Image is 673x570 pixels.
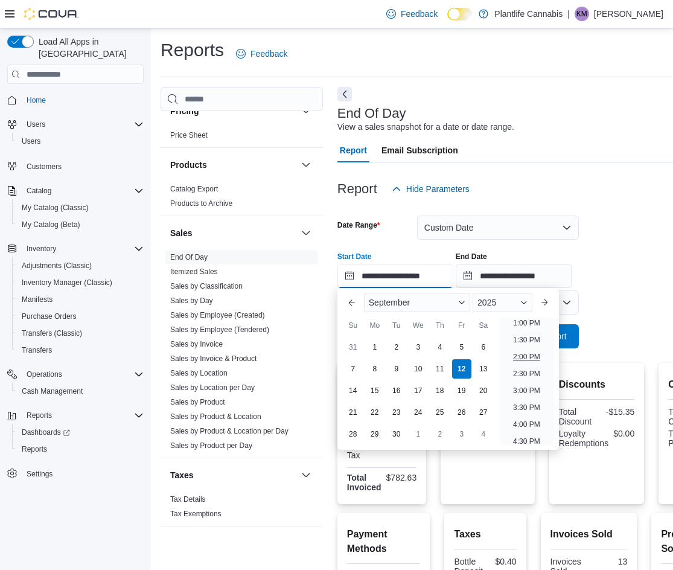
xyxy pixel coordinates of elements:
a: Feedback [381,2,442,26]
li: 4:30 PM [508,434,545,449]
div: day-17 [409,381,428,400]
span: Hide Parameters [406,183,470,195]
span: Reports [27,411,52,420]
button: Catalog [2,182,148,199]
span: Adjustments (Classic) [22,261,92,271]
p: | [567,7,570,21]
div: day-29 [365,424,384,444]
span: Transfers (Classic) [17,326,144,341]
button: Customers [2,157,148,175]
div: day-3 [452,424,471,444]
li: 2:00 PM [508,350,545,364]
div: day-6 [474,338,493,357]
span: My Catalog (Beta) [22,220,80,229]
a: Sales by Invoice [170,340,223,348]
div: day-21 [343,403,363,422]
a: Sales by Location per Day [170,383,255,392]
a: Reports [17,442,52,456]
span: KM [576,7,587,21]
div: day-15 [365,381,384,400]
span: Sales by Location [170,368,228,378]
span: Purchase Orders [22,312,77,321]
h2: Payment Methods [347,527,421,556]
a: Customers [22,159,66,174]
span: Transfers [22,345,52,355]
a: Home [22,93,51,107]
span: Manifests [22,295,53,304]
label: Start Date [337,252,372,261]
div: day-22 [365,403,384,422]
button: Cash Management [12,383,148,400]
span: Dashboards [22,427,70,437]
span: Manifests [17,292,144,307]
span: Email Subscription [381,138,458,162]
h2: Invoices Sold [550,527,628,542]
a: Sales by Product per Day [170,441,252,450]
div: day-5 [452,338,471,357]
button: Operations [2,366,148,383]
h3: Products [170,159,207,171]
div: Button. Open the month selector. September is currently selected. [364,293,470,312]
a: Transfers [17,343,57,357]
a: Tax Exemptions [170,510,222,518]
div: day-26 [452,403,471,422]
div: day-2 [387,338,406,357]
span: Users [27,120,45,129]
button: Home [2,91,148,109]
a: Feedback [231,42,292,66]
div: day-11 [430,359,450,379]
button: Pricing [299,104,313,118]
div: Sales [161,250,323,458]
span: Users [22,117,144,132]
h2: Taxes [454,527,516,542]
p: Plantlife Cannabis [494,7,563,21]
button: Next [337,87,352,101]
span: Cash Management [22,386,83,396]
div: day-24 [409,403,428,422]
div: Th [430,316,450,335]
button: Manifests [12,291,148,308]
button: Inventory [22,242,61,256]
button: Taxes [170,469,296,481]
span: Tax Details [170,495,206,504]
span: Reports [22,408,144,423]
span: Inventory Manager (Classic) [22,278,112,287]
span: Cash Management [17,384,144,399]
span: Feedback [401,8,438,20]
span: Home [27,95,46,105]
a: Sales by Classification [170,282,243,290]
li: 1:00 PM [508,316,545,330]
div: Products [161,182,323,216]
button: Users [22,117,50,132]
ul: Time [499,317,554,445]
a: My Catalog (Classic) [17,200,94,215]
span: Operations [27,370,62,379]
a: Inventory Manager (Classic) [17,275,117,290]
div: September, 2025 [342,336,494,445]
div: day-3 [409,338,428,357]
span: Catalog [22,184,144,198]
a: Products to Archive [170,199,232,208]
span: Load All Apps in [GEOGRAPHIC_DATA] [34,36,144,60]
li: 4:00 PM [508,417,545,432]
div: $0.40 [488,557,517,566]
a: Dashboards [17,425,75,440]
div: day-13 [474,359,493,379]
button: Users [12,133,148,150]
div: Total Tax [347,441,380,460]
span: Users [22,136,40,146]
span: Transfers [17,343,144,357]
span: Dashboards [17,425,144,440]
a: My Catalog (Beta) [17,217,85,232]
div: day-1 [409,424,428,444]
h3: Taxes [170,469,194,481]
a: Sales by Product [170,398,225,406]
span: September [369,298,410,307]
div: day-7 [343,359,363,379]
a: End Of Day [170,253,208,261]
span: Inventory [22,242,144,256]
button: Transfers (Classic) [12,325,148,342]
a: Adjustments (Classic) [17,258,97,273]
button: Operations [22,367,67,382]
